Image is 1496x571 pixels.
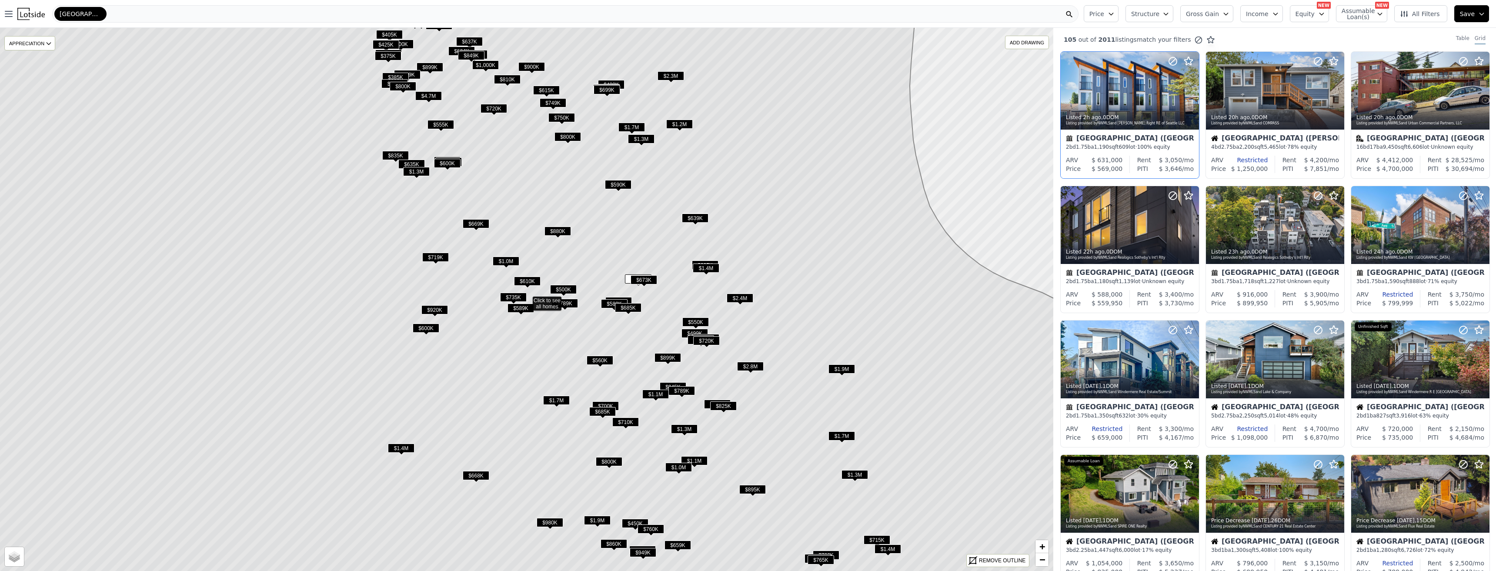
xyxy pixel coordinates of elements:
span: $550K [682,317,709,327]
div: $800K [390,82,416,94]
div: ARV [1211,290,1223,299]
div: Listed , 0 DOM [1356,248,1485,255]
span: $600K [387,40,414,49]
img: Townhouse [1356,269,1363,276]
img: Lotside [17,8,45,20]
span: $399K [394,70,421,79]
span: $800K [554,132,581,141]
span: $675K [426,20,452,30]
div: PITI [1137,164,1148,173]
span: $ 1,250,000 [1231,165,1268,172]
span: $640K [605,297,632,306]
span: $749K [540,98,566,107]
span: $789K [551,299,578,308]
div: $695K [692,260,718,273]
a: Listed [DATE],1DOMListing provided byNWMLSand Lake & CompanyHouse[GEOGRAPHIC_DATA] ([GEOGRAPHIC_D... [1205,320,1344,447]
span: $899K [417,63,443,72]
span: $ 4,700,000 [1376,165,1413,172]
span: 1,139 [1119,278,1134,284]
div: [GEOGRAPHIC_DATA] ([GEOGRAPHIC_DATA]) [1066,404,1194,412]
span: Assumable Loan(s) [1342,8,1369,20]
span: $2.4M [727,294,753,303]
span: Save [1460,10,1475,18]
span: $560K [435,157,462,167]
span: $ 588,000 [1092,291,1122,298]
div: $789K [551,299,578,311]
div: Listed , 0 DOM [1211,248,1340,255]
div: PITI [1282,164,1293,173]
div: $636K [434,157,461,169]
span: $800K [375,50,402,59]
a: Listed 22h ago,0DOMListing provided byNWMLSand Realogics Sotheby's Int'l RltyTownhouse[GEOGRAPHIC... [1060,186,1199,313]
a: Listed [DATE],1DOMListing provided byNWMLSand Windermere R E [GEOGRAPHIC_DATA]Unfinished SqftHous... [1351,320,1489,447]
div: $2.8M [737,362,764,374]
span: $ 899,950 [1237,300,1268,307]
div: $600K [434,159,461,171]
div: /mo [1148,299,1194,307]
a: Listed 24h ago,0DOMListing provided byNWMLSand KW [GEOGRAPHIC_DATA]Townhouse[GEOGRAPHIC_DATA] ([G... [1351,186,1489,313]
span: $ 799,999 [1382,300,1413,307]
div: $669K [463,219,489,232]
div: Listed , 1 DOM [1066,383,1195,390]
span: $1,000K [472,60,499,70]
div: Price [1356,299,1371,307]
div: Rent [1428,156,1442,164]
span: $1.3M [628,134,654,144]
span: $789K [668,386,695,395]
div: Listing provided by NWMLS and Windermere R E [GEOGRAPHIC_DATA] [1356,390,1485,395]
span: $ 28,525 [1446,157,1473,164]
span: $636K [434,157,461,166]
span: $ 3,400 [1159,291,1182,298]
div: ARV [1066,290,1078,299]
button: Price [1084,5,1119,22]
div: /mo [1148,164,1194,173]
time: 2025-10-02 22:02 [1374,114,1395,120]
div: $800K [554,132,581,145]
div: Listing provided by NWMLS and Windermere Real Estate/Summit [1066,390,1195,395]
span: $ 4,200 [1304,157,1327,164]
div: Rent [1137,156,1151,164]
div: $500K [550,285,577,297]
div: $550K [682,317,709,330]
span: $425K [373,40,399,49]
div: $685K [615,303,641,316]
div: Rent [1282,156,1296,164]
div: 2 bd 1.75 ba sqft lot · 100% equity [1066,144,1194,150]
time: 2025-10-02 18:42 [1374,249,1395,255]
div: $899K [417,63,443,75]
button: Income [1240,5,1283,22]
span: Gross Gain [1186,10,1219,18]
span: $673K [631,275,657,284]
span: 1,180 [1094,278,1109,284]
div: 16 bd 17 ba sqft lot · Unknown equity [1356,144,1484,150]
span: $1.1M [642,390,669,399]
div: Listing provided by NWMLS and Urban Commercial Partners, LLC [1356,121,1485,126]
div: $610K [514,277,541,289]
div: Restricted [1223,156,1268,164]
div: $555K [427,120,454,133]
div: Price [1211,299,1226,307]
div: PITI [1428,164,1439,173]
span: 888 [1409,278,1419,284]
span: 1,190 [1094,144,1109,150]
span: $375K [375,51,401,60]
span: $637K [456,37,483,46]
div: $719K [593,84,620,97]
div: /mo [1442,290,1484,299]
div: Price [1066,164,1081,173]
div: $789K [668,386,695,399]
a: Listed 2h ago,0DOMListing provided byNWMLSand [PERSON_NAME] Right RE of Seattle LLCTownhouse[GEOG... [1060,51,1199,179]
span: 9,450 [1383,144,1398,150]
span: $ 3,646 [1159,165,1182,172]
div: /mo [1151,290,1194,299]
span: $1.7M [543,396,570,405]
span: $825K [710,401,737,411]
span: $649K [593,84,620,93]
span: $695K [692,260,718,270]
button: Assumable Loan(s) [1336,5,1387,22]
span: $900K [518,62,545,71]
time: 2025-10-02 16:25 [1229,383,1246,389]
span: $ 4,412,000 [1376,157,1413,164]
span: $750K [548,113,575,122]
time: 2025-10-02 22:20 [1229,114,1250,120]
